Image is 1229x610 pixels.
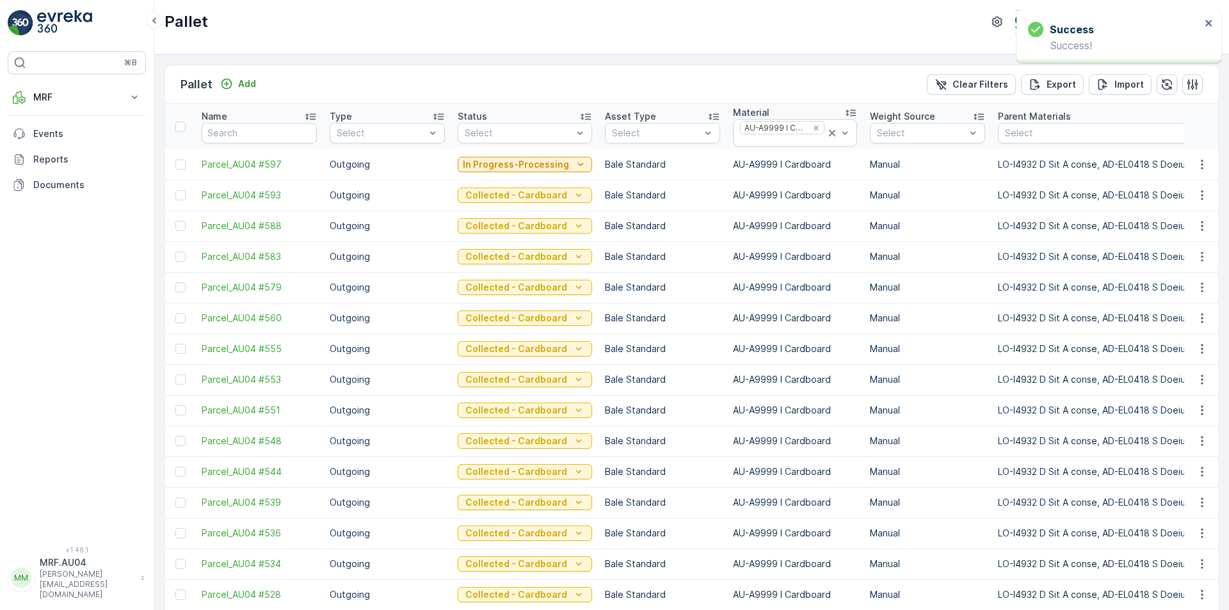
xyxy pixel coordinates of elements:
[1015,10,1219,33] button: Terracycle-AU04 - Sendable(+10:00)
[175,405,186,415] div: Toggle Row Selected
[40,556,134,569] p: MRF.AU04
[598,579,727,610] td: Bale Standard
[598,487,727,518] td: Bale Standard
[458,556,592,572] button: Collected - Cardboard
[998,110,1071,123] p: Parent Materials
[458,110,487,123] p: Status
[463,158,569,171] p: In Progress-Processing
[465,404,567,417] p: Collected - Cardboard
[741,122,808,134] div: AU-A9999 I Cardboard
[727,211,864,241] td: AU-A9999 I Cardboard
[175,590,186,600] div: Toggle Row Selected
[202,465,317,478] a: Parcel_AU04 #544
[175,497,186,508] div: Toggle Row Selected
[465,281,567,294] p: Collected - Cardboard
[870,110,935,123] p: Weight Source
[323,303,451,333] td: Outgoing
[33,179,141,191] p: Documents
[458,249,592,264] button: Collected - Cardboard
[202,404,317,417] span: Parcel_AU04 #551
[465,189,567,202] p: Collected - Cardboard
[175,559,186,569] div: Toggle Row Selected
[864,364,992,395] td: Manual
[323,149,451,180] td: Outgoing
[864,272,992,303] td: Manual
[175,159,186,170] div: Toggle Row Selected
[175,528,186,538] div: Toggle Row Selected
[727,549,864,579] td: AU-A9999 I Cardboard
[465,312,567,325] p: Collected - Cardboard
[202,435,317,447] span: Parcel_AU04 #548
[202,373,317,386] a: Parcel_AU04 #553
[1050,22,1094,37] h3: Success
[598,211,727,241] td: Bale Standard
[175,374,186,385] div: Toggle Row Selected
[175,190,186,200] div: Toggle Row Selected
[1047,78,1076,91] p: Export
[598,518,727,549] td: Bale Standard
[727,456,864,487] td: AU-A9999 I Cardboard
[458,341,592,357] button: Collected - Cardboard
[202,312,317,325] a: Parcel_AU04 #560
[458,157,592,172] button: In Progress-Processing
[458,188,592,203] button: Collected - Cardboard
[37,10,92,36] img: logo_light-DOdMpM7g.png
[330,110,352,123] p: Type
[323,272,451,303] td: Outgoing
[605,110,656,123] p: Asset Type
[323,241,451,272] td: Outgoing
[733,106,769,119] p: Material
[598,333,727,364] td: Bale Standard
[864,456,992,487] td: Manual
[458,403,592,418] button: Collected - Cardboard
[727,518,864,549] td: AU-A9999 I Cardboard
[337,127,425,140] p: Select
[8,556,146,600] button: MMMRF.AU04[PERSON_NAME][EMAIL_ADDRESS][DOMAIN_NAME]
[323,518,451,549] td: Outgoing
[323,364,451,395] td: Outgoing
[458,433,592,449] button: Collected - Cardboard
[727,426,864,456] td: AU-A9999 I Cardboard
[8,121,146,147] a: Events
[727,333,864,364] td: AU-A9999 I Cardboard
[727,272,864,303] td: AU-A9999 I Cardboard
[727,579,864,610] td: AU-A9999 I Cardboard
[8,147,146,172] a: Reports
[864,579,992,610] td: Manual
[598,395,727,426] td: Bale Standard
[458,526,592,541] button: Collected - Cardboard
[202,281,317,294] a: Parcel_AU04 #579
[8,10,33,36] img: logo
[215,76,261,92] button: Add
[175,344,186,354] div: Toggle Row Selected
[927,74,1016,95] button: Clear Filters
[458,218,592,234] button: Collected - Cardboard
[202,110,227,123] p: Name
[465,588,567,601] p: Collected - Cardboard
[202,527,317,540] span: Parcel_AU04 #536
[864,180,992,211] td: Manual
[202,189,317,202] a: Parcel_AU04 #593
[727,149,864,180] td: AU-A9999 I Cardboard
[202,342,317,355] a: Parcel_AU04 #555
[175,282,186,293] div: Toggle Row Selected
[458,372,592,387] button: Collected - Cardboard
[598,241,727,272] td: Bale Standard
[465,465,567,478] p: Collected - Cardboard
[877,127,965,140] p: Select
[727,303,864,333] td: AU-A9999 I Cardboard
[465,435,567,447] p: Collected - Cardboard
[864,518,992,549] td: Manual
[598,180,727,211] td: Bale Standard
[598,149,727,180] td: Bale Standard
[612,127,700,140] p: Select
[952,78,1008,91] p: Clear Filters
[323,487,451,518] td: Outgoing
[323,456,451,487] td: Outgoing
[864,333,992,364] td: Manual
[598,303,727,333] td: Bale Standard
[8,84,146,110] button: MRF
